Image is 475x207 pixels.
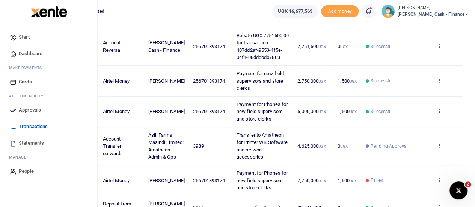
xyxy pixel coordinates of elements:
[13,65,42,71] span: ake Payments
[148,109,184,114] span: [PERSON_NAME]
[297,44,326,49] span: 7,751,500
[6,45,91,62] a: Dashboard
[297,78,326,84] span: 2,750,000
[338,109,357,114] span: 1,500
[193,78,225,84] span: 256701893174
[6,151,91,163] li: M
[350,79,357,83] small: UGX
[19,33,30,41] span: Start
[6,118,91,135] a: Transactions
[338,78,357,84] span: 1,500
[237,101,288,122] span: Payment for Phones for new field supervisors and store clerks
[6,163,91,180] a: People
[321,8,359,14] a: Add money
[350,179,357,183] small: UGX
[318,179,326,183] small: UGX
[148,40,184,53] span: [PERSON_NAME] Cash - Finance
[381,5,395,18] img: profile-user
[398,5,469,11] small: [PERSON_NAME]
[371,43,393,50] span: Successful
[340,144,347,148] small: UGX
[350,110,357,114] small: UGX
[103,136,123,156] span: Account Transfer outwards
[103,178,130,183] span: Airtel Money
[371,77,393,84] span: Successful
[338,44,347,49] span: 0
[148,178,184,183] span: [PERSON_NAME]
[6,29,91,45] a: Start
[193,178,225,183] span: 256701893174
[148,132,184,160] span: Asili Farms Masindi Limited: Amatheon - Admin & Ops
[371,143,408,150] span: Pending Approval
[371,177,383,184] span: Failed
[193,143,204,149] span: 3989
[318,79,326,83] small: UGX
[193,109,225,114] span: 256701893174
[340,45,347,49] small: UGX
[19,78,32,86] span: Cards
[13,154,27,160] span: anage
[297,143,326,149] span: 4,625,000
[19,106,41,114] span: Approvals
[19,50,42,57] span: Dashboard
[398,11,469,18] span: [PERSON_NAME] Cash - Finance
[6,62,91,74] li: M
[193,44,225,49] span: 256701893174
[15,93,43,99] span: countability
[103,78,130,84] span: Airtel Money
[269,5,321,18] li: Wallet ballance
[449,181,467,199] iframe: Intercom live chat
[465,181,471,187] span: 2
[6,90,91,102] li: Ac
[103,109,130,114] span: Airtel Money
[338,143,347,149] span: 0
[371,108,393,115] span: Successful
[318,45,326,49] small: UGX
[19,139,44,147] span: Statements
[237,33,289,60] span: Rebate UGX 7751500.00 for transaction 407dd2af-9553-4f5e-04f4-08dddbdb7803
[318,144,326,148] small: UGX
[321,5,359,18] li: Toup your wallet
[19,168,34,175] span: People
[321,5,359,18] span: Add money
[297,178,326,183] span: 7,750,000
[148,78,184,84] span: [PERSON_NAME]
[30,8,67,14] a: logo-small logo-large logo-large
[381,5,469,18] a: profile-user [PERSON_NAME] [PERSON_NAME] Cash - Finance
[6,135,91,151] a: Statements
[237,170,288,190] span: Payment for Phones for new field supervisors and store clerks
[6,102,91,118] a: Approvals
[318,110,326,114] small: UGX
[297,109,326,114] span: 5,000,000
[237,71,284,91] span: Payment for new field supervisors and store clerks
[338,178,357,183] span: 1,500
[272,5,318,18] a: UGX 16,677,563
[103,40,122,53] span: Account Reversal
[278,8,312,15] span: UGX 16,677,563
[237,132,288,160] span: Transfer to Amatheon for Printer WB Software and network accessories
[6,74,91,90] a: Cards
[31,6,67,17] img: logo-large
[19,123,48,130] span: Transactions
